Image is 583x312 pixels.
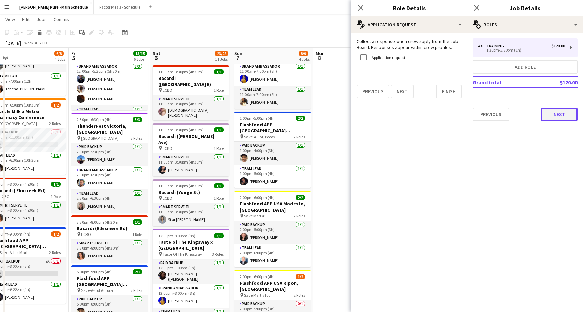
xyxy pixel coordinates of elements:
[294,134,305,139] span: 2 Roles
[49,250,61,255] span: 2 Roles
[22,16,30,23] span: Edit
[5,40,21,46] div: [DATE]
[163,146,173,151] span: LCBO
[215,57,228,62] div: 11 Jobs
[234,201,311,213] h3: Flashfood APP USA Modesto, [GEOGRAPHIC_DATA]
[14,0,94,14] button: [PERSON_NAME] Pure - Main Schedule
[133,117,142,122] span: 3/3
[77,219,120,225] span: 3:30pm-8:00pm (4h30m)
[81,232,91,237] span: LCBO
[294,293,305,298] span: 2 Roles
[214,127,224,132] span: 1/1
[132,232,142,237] span: 1 Role
[234,280,311,292] h3: Flashfood APP USA Ripon, [GEOGRAPHIC_DATA]
[316,50,325,56] span: Mon
[351,3,467,12] h3: Role Details
[5,16,15,23] span: View
[153,65,229,120] app-job-card: 11:00am-3:30pm (4h30m)1/1Bacardi ([GEOGRAPHIC_DATA] E) LCBO1 RoleSmart Serve TL1/111:00am-3:30pm ...
[163,88,173,93] span: LCBO
[71,239,148,263] app-card-role: Smart Serve TL1/13:30pm-8:00pm (4h30m)[PERSON_NAME]
[163,196,173,201] span: LCBO
[541,108,578,121] button: Next
[71,113,148,213] app-job-card: 2:30pm-6:30pm (4h)3/3ThunderFest Victoria, [GEOGRAPHIC_DATA] [GEOGRAPHIC_DATA]3 RolesPaid Backup1...
[296,195,305,200] span: 2/2
[315,54,325,62] span: 8
[473,60,578,74] button: Add role
[244,213,268,218] span: Save Mart #95
[71,215,148,263] app-job-card: 3:30pm-8:00pm (4h30m)1/1Bacardi (Ellesmere Rd) LCBO1 RoleSmart Serve TL1/13:30pm-8:00pm (4h30m)[P...
[436,85,462,98] button: Finish
[552,44,565,48] div: $120.00
[214,233,224,238] span: 3/3
[478,44,486,48] div: 4 x
[71,166,148,189] app-card-role: Brand Ambassador1/12:30pm-6:30pm (4h)[PERSON_NAME]
[153,284,229,308] app-card-role: Brand Ambassador1/112:00pm-8:00pm (8h)[PERSON_NAME]
[36,16,47,23] span: Jobs
[153,203,229,226] app-card-role: Smart Serve TL1/111:00am-3:30pm (4h30m)Star [PERSON_NAME]
[3,15,18,24] a: View
[94,0,146,14] button: Factor Meals - Schedule
[214,183,224,188] span: 1/1
[153,123,229,176] app-job-card: 11:00am-3:30pm (4h30m)1/1Bacardi ([PERSON_NAME] Ave) LCBO1 RoleSmart Serve TL1/111:00am-3:30pm (4...
[71,189,148,213] app-card-role: Team Lead1/12:30pm-6:30pm (4h)[PERSON_NAME]
[158,69,204,74] span: 11:00am-3:30pm (4h30m)
[234,122,311,134] h3: Flashfood APP [GEOGRAPHIC_DATA] [GEOGRAPHIC_DATA], [GEOGRAPHIC_DATA]
[153,259,229,284] app-card-role: Paid Backup1/112:00pm-3:00pm (3h)[PERSON_NAME] ([PERSON_NAME]) [PERSON_NAME]
[537,77,578,88] td: $120.00
[244,293,270,298] span: Save Mart #100
[153,239,229,251] h3: Taste of The Kingsway x [GEOGRAPHIC_DATA]
[153,95,229,120] app-card-role: Smart Serve TL1/111:00am-3:30pm (4h30m)[DEMOGRAPHIC_DATA][PERSON_NAME]
[234,112,311,188] app-job-card: 1:00pm-5:00pm (4h)2/2Flashfood APP [GEOGRAPHIC_DATA] [GEOGRAPHIC_DATA], [GEOGRAPHIC_DATA] Save-A-...
[131,288,142,293] span: 2 Roles
[163,252,202,257] span: Taste Of The Kingsway
[240,195,275,200] span: 2:00pm-6:00pm (4h)
[234,142,311,165] app-card-role: Paid Backup1/11:00pm-4:00pm (3h)[PERSON_NAME]
[214,146,224,151] span: 1 Role
[212,252,224,257] span: 3 Roles
[299,57,310,62] div: 4 Jobs
[244,134,275,139] span: Save-A-Lot, Pecos
[23,40,40,45] span: Week 36
[357,85,389,98] button: Previous
[71,123,148,135] h3: ThunderFest Victoria, [GEOGRAPHIC_DATA]
[214,88,224,93] span: 1 Role
[214,196,224,201] span: 1 Role
[234,50,242,56] span: Sun
[240,274,275,279] span: 2:00pm-6:00pm (4h)
[299,51,308,56] span: 8/9
[391,85,414,98] button: Next
[153,189,229,195] h3: Bacardi (Yonge St)
[51,102,61,108] span: 1/2
[357,38,462,51] p: Collect a response when crew apply from the Job Board. Responses appear within crew profiles.
[234,86,311,109] app-card-role: Team Lead1/111:00am-7:00pm (8h)[PERSON_NAME]
[71,225,148,231] h3: Bacardi (Ellesmere Rd)
[153,133,229,145] h3: Bacardi ([PERSON_NAME] Ave)
[153,50,160,56] span: Sat
[153,75,229,87] h3: Bacardi ([GEOGRAPHIC_DATA] E)
[133,219,142,225] span: 1/1
[19,15,32,24] a: Edit
[54,16,69,23] span: Comms
[473,77,537,88] td: Grand total
[486,44,507,48] div: Training
[42,40,49,45] div: EDT
[153,179,229,226] div: 11:00am-3:30pm (4h30m)1/1Bacardi (Yonge St) LCBO1 RoleSmart Serve TL1/111:00am-3:30pm (4h30m)Star...
[158,233,195,238] span: 12:00pm-8:00pm (8h)
[51,231,61,237] span: 1/2
[233,54,242,62] span: 7
[467,16,583,33] div: Roles
[54,51,64,56] span: 6/8
[370,55,405,60] label: Application request
[81,288,113,293] span: Save-A-Lot Aurora
[234,244,311,267] app-card-role: Team Lead1/12:00pm-6:00pm (4h)[PERSON_NAME]
[49,121,61,126] span: 2 Roles
[152,54,160,62] span: 6
[71,50,77,56] span: Fri
[234,191,311,267] div: 2:00pm-6:00pm (4h)2/2Flashfood APP USA Modesto, [GEOGRAPHIC_DATA] Save Mart #952 RolesPaid Backup...
[234,62,311,86] app-card-role: Brand Ambassador1/111:00am-7:00pm (8h)[PERSON_NAME]
[153,153,229,176] app-card-role: Smart Serve TL1/111:00am-3:30pm (4h30m)[PERSON_NAME]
